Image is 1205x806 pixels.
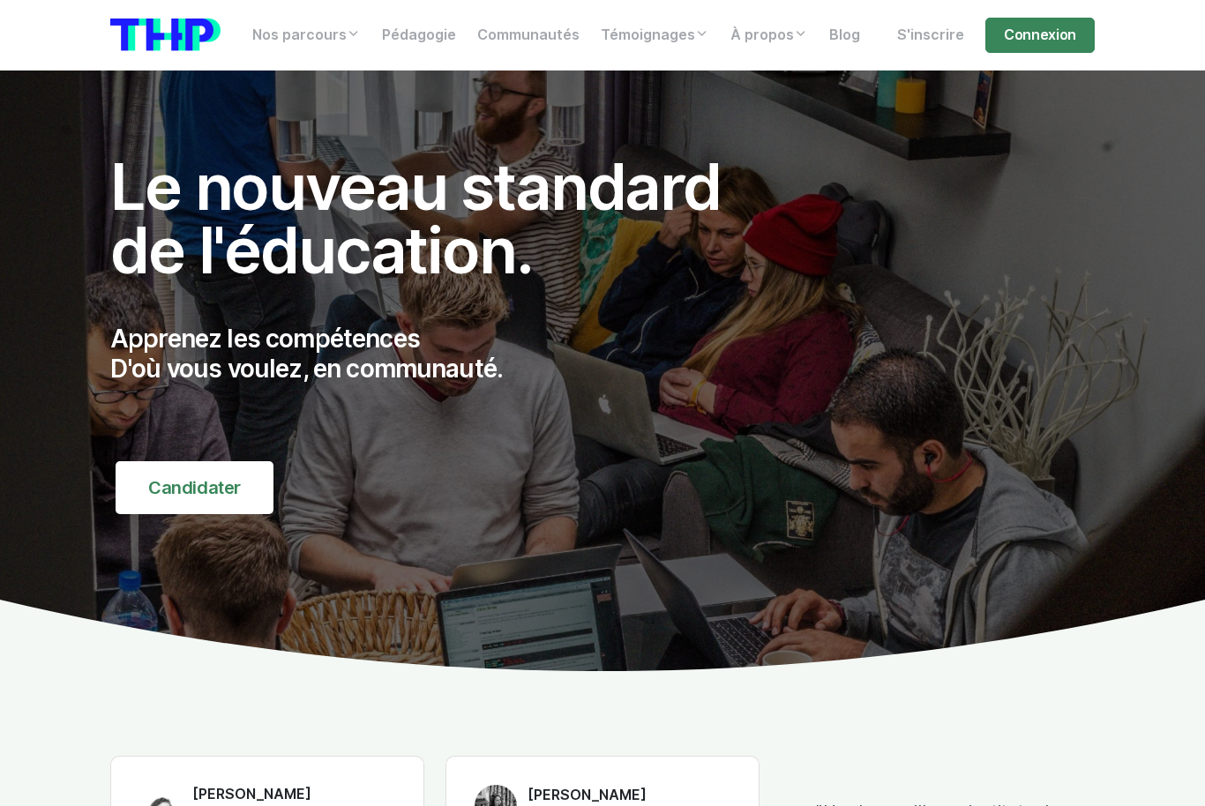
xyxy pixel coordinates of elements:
[720,18,819,53] a: À propos
[819,18,871,53] a: Blog
[590,18,720,53] a: Témoignages
[887,18,975,53] a: S'inscrire
[110,325,760,384] p: Apprenez les compétences D'où vous voulez, en communauté.
[985,18,1095,53] a: Connexion
[110,155,760,282] h1: Le nouveau standard de l'éducation.
[192,785,395,804] h6: [PERSON_NAME]
[528,786,665,805] h6: [PERSON_NAME]
[110,19,221,51] img: logo
[371,18,467,53] a: Pédagogie
[116,461,273,514] a: Candidater
[467,18,590,53] a: Communautés
[242,18,371,53] a: Nos parcours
